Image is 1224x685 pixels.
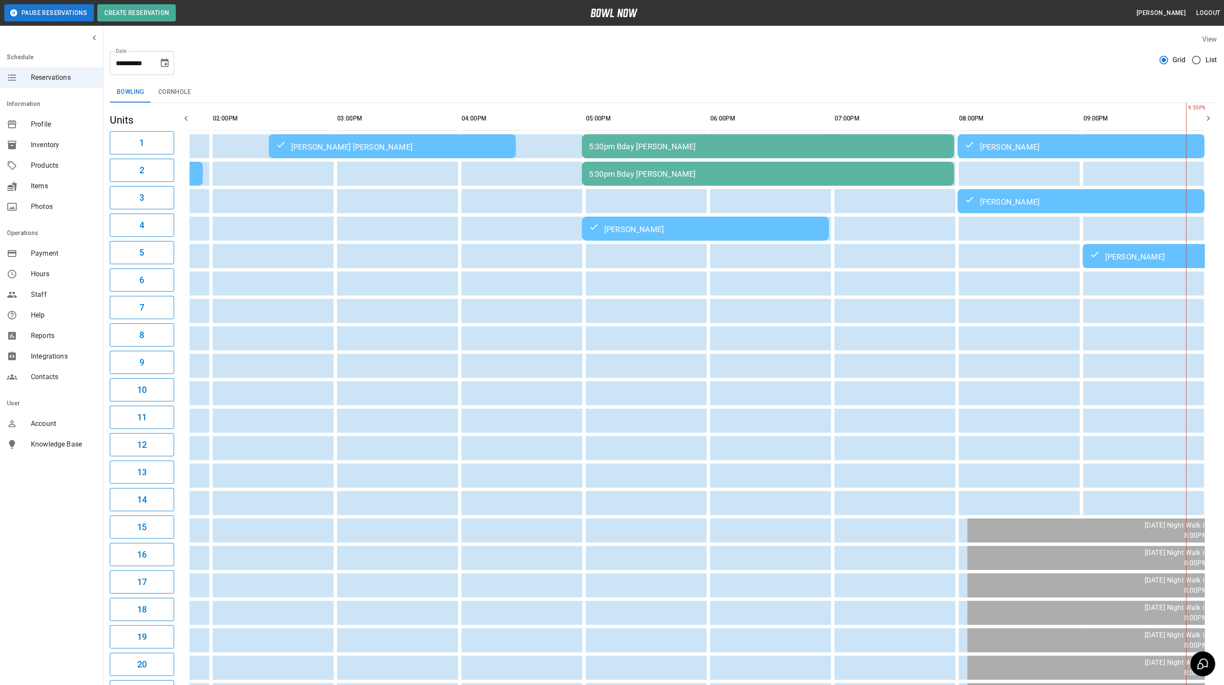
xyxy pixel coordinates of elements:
[137,465,147,479] h6: 13
[137,575,147,589] h6: 17
[110,113,174,127] h5: Units
[965,196,1198,206] div: [PERSON_NAME]
[139,301,144,314] h6: 7
[139,328,144,342] h6: 8
[31,331,96,341] span: Reports
[31,351,96,362] span: Integrations
[276,141,509,151] div: [PERSON_NAME] [PERSON_NAME]
[139,163,144,177] h6: 2
[137,410,147,424] h6: 11
[110,159,174,182] button: 2
[31,140,96,150] span: Inventory
[589,223,822,234] div: [PERSON_NAME]
[139,246,144,260] h6: 5
[110,653,174,676] button: 20
[110,323,174,347] button: 8
[1202,35,1217,43] label: View
[110,461,174,484] button: 13
[110,296,174,319] button: 7
[110,82,1217,103] div: inventory tabs
[110,351,174,374] button: 9
[110,241,174,264] button: 5
[110,598,174,621] button: 18
[137,548,147,561] h6: 16
[589,169,947,178] div: 5:30pm Bday [PERSON_NAME]
[1193,5,1224,21] button: Logout
[110,378,174,401] button: 10
[137,520,147,534] h6: 15
[110,406,174,429] button: 11
[137,658,147,671] h6: 20
[965,141,1198,151] div: [PERSON_NAME]
[139,191,144,205] h6: 3
[31,310,96,320] span: Help
[139,356,144,369] h6: 9
[156,54,173,72] button: Choose date, selected date is Aug 30, 2025
[110,625,174,649] button: 19
[589,142,947,151] div: 5:30pm Bday [PERSON_NAME]
[31,419,96,429] span: Account
[31,372,96,382] span: Contacts
[139,273,144,287] h6: 6
[137,630,147,644] h6: 19
[110,543,174,566] button: 16
[110,82,151,103] button: Bowling
[110,269,174,292] button: 6
[31,202,96,212] span: Photos
[31,160,96,171] span: Products
[31,248,96,259] span: Payment
[1173,55,1186,65] span: Grid
[137,438,147,452] h6: 12
[31,439,96,450] span: Knowledge Base
[139,218,144,232] h6: 4
[31,290,96,300] span: Staff
[110,214,174,237] button: 4
[31,269,96,279] span: Hours
[110,516,174,539] button: 15
[31,72,96,83] span: Reservations
[137,493,147,507] h6: 14
[110,433,174,456] button: 12
[591,9,638,17] img: logo
[1186,104,1188,112] span: 9:55PM
[1133,5,1189,21] button: [PERSON_NAME]
[110,570,174,594] button: 17
[137,603,147,616] h6: 18
[110,488,174,511] button: 14
[151,82,198,103] button: Cornhole
[110,186,174,209] button: 3
[4,4,94,21] button: Pause Reservations
[31,119,96,130] span: Profile
[110,131,174,154] button: 1
[1206,55,1217,65] span: List
[139,136,144,150] h6: 1
[137,383,147,397] h6: 10
[31,181,96,191] span: Items
[97,4,176,21] button: Create Reservation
